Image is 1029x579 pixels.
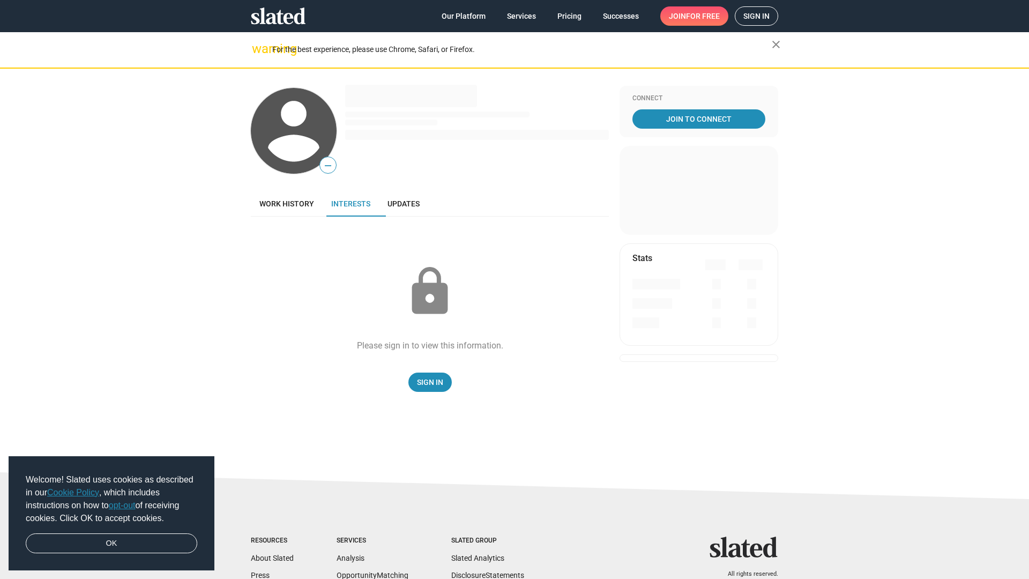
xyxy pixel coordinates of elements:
a: Updates [379,191,428,217]
a: Services [498,6,545,26]
mat-icon: warning [252,42,265,55]
a: Our Platform [433,6,494,26]
a: Sign In [408,373,452,392]
mat-card-title: Stats [632,253,652,264]
span: Join To Connect [635,109,763,129]
a: Interests [323,191,379,217]
a: opt-out [109,501,136,510]
a: Cookie Policy [47,488,99,497]
a: Analysis [337,554,364,562]
span: Services [507,6,536,26]
a: About Slated [251,554,294,562]
div: cookieconsent [9,456,214,571]
a: Join To Connect [632,109,765,129]
mat-icon: close [770,38,782,51]
span: for free [686,6,720,26]
div: Connect [632,94,765,103]
div: For the best experience, please use Chrome, Safari, or Firefox. [272,42,772,57]
a: Sign in [735,6,778,26]
a: Successes [594,6,647,26]
a: dismiss cookie message [26,533,197,554]
span: Work history [259,199,314,208]
a: Slated Analytics [451,554,504,562]
span: Sign in [743,7,770,25]
span: Interests [331,199,370,208]
div: Slated Group [451,537,524,545]
span: Join [669,6,720,26]
span: — [320,159,336,173]
span: Sign In [417,373,443,392]
a: Joinfor free [660,6,728,26]
a: Work history [251,191,323,217]
span: Successes [603,6,639,26]
a: Pricing [549,6,590,26]
span: Pricing [557,6,581,26]
span: Updates [387,199,420,208]
mat-icon: lock [403,265,457,318]
span: Our Platform [442,6,486,26]
div: Please sign in to view this information. [357,340,503,351]
span: Welcome! Slated uses cookies as described in our , which includes instructions on how to of recei... [26,473,197,525]
div: Services [337,537,408,545]
div: Resources [251,537,294,545]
